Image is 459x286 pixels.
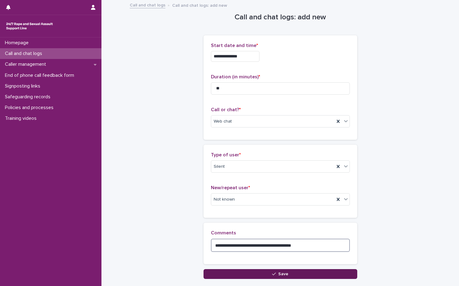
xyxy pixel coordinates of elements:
span: Duration (in minutes) [211,74,260,79]
p: Signposting links [2,83,45,89]
span: New/repeat user [211,185,250,190]
button: Save [204,269,357,279]
a: Call and chat logs [130,1,165,8]
h1: Call and chat logs: add new [204,13,357,22]
span: Silent [214,163,225,170]
span: Web chat [214,118,232,125]
p: Caller management [2,61,51,67]
span: Type of user [211,152,241,157]
p: Call and chat logs: add new [172,2,227,8]
p: Homepage [2,40,34,46]
p: Policies and processes [2,105,58,111]
p: Call and chat logs [2,51,47,57]
span: Comments [211,230,236,235]
p: Safeguarding records [2,94,55,100]
span: Start date and time [211,43,258,48]
p: End of phone call feedback form [2,72,79,78]
span: Not known [214,196,235,203]
span: Save [278,272,288,276]
span: Call or chat? [211,107,241,112]
img: rhQMoQhaT3yELyF149Cw [5,20,54,32]
p: Training videos [2,116,42,121]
